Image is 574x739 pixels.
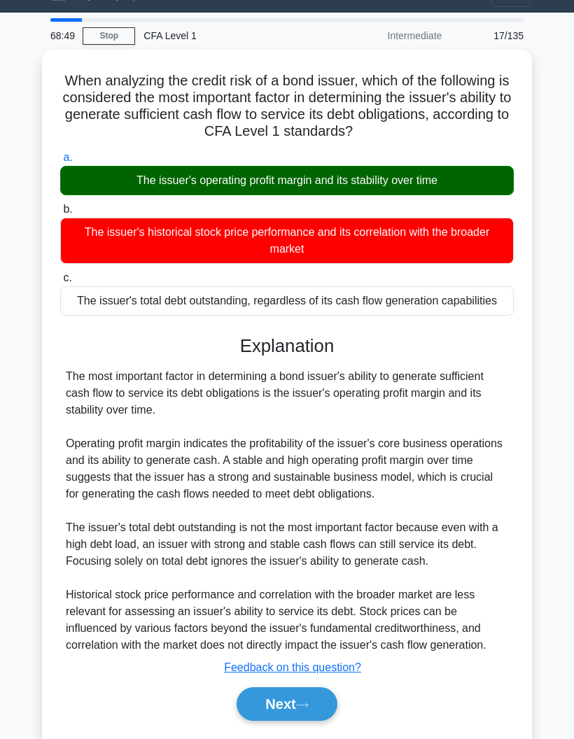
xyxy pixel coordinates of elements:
[83,27,135,45] a: Stop
[450,22,532,50] div: 17/135
[224,661,361,673] a: Feedback on this question?
[237,687,337,721] button: Next
[42,22,83,50] div: 68:49
[63,272,71,283] span: c.
[135,22,328,50] div: CFA Level 1
[69,335,505,357] h3: Explanation
[60,218,514,264] div: The issuer's historical stock price performance and its correlation with the broader market
[60,166,514,195] div: The issuer's operating profit margin and its stability over time
[60,286,514,316] div: The issuer's total debt outstanding, regardless of its cash flow generation capabilities
[66,368,508,654] div: The most important factor in determining a bond issuer's ability to generate sufficient cash flow...
[63,203,72,215] span: b.
[59,72,515,141] h5: When analyzing the credit risk of a bond issuer, which of the following is considered the most im...
[328,22,450,50] div: Intermediate
[63,151,72,163] span: a.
